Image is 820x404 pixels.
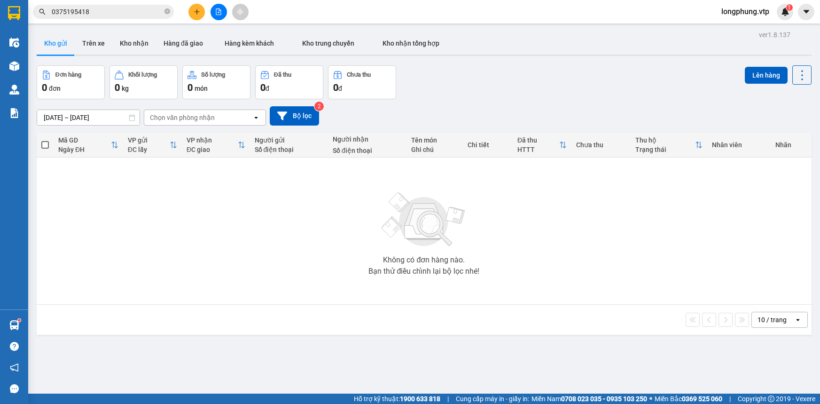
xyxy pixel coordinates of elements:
input: Tìm tên, số ĐT hoặc mã đơn [52,7,163,17]
div: Thu hộ [635,136,695,144]
button: Kho gửi [37,32,75,55]
img: warehouse-icon [9,38,19,48]
div: Nhân viên [712,141,766,149]
span: 0 [42,82,47,93]
div: Bạn thử điều chỉnh lại bộ lọc nhé! [368,268,479,275]
div: Ngày ĐH [58,146,111,153]
div: ver 1.8.137 [759,30,790,40]
div: Người gửi [255,136,324,144]
button: Khối lượng0kg [109,65,178,99]
span: Cung cấp máy in - giấy in: [456,394,529,404]
button: Bộ lọc [270,106,319,126]
div: Chi tiết [468,141,508,149]
span: file-add [215,8,222,15]
span: 0 [187,82,193,93]
span: Miền Nam [531,394,647,404]
div: Trạng thái [635,146,695,153]
th: Toggle SortBy [513,133,571,158]
img: warehouse-icon [9,61,19,71]
div: ĐC lấy [128,146,170,153]
div: VP nhận [187,136,237,144]
span: đơn [49,85,61,92]
img: icon-new-feature [781,8,789,16]
div: Không có đơn hàng nào. [383,256,465,264]
button: aim [232,4,249,20]
button: Số lượng0món [182,65,250,99]
button: Đã thu0đ [255,65,323,99]
input: Select a date range. [37,110,140,125]
span: 0 [260,82,266,93]
img: solution-icon [9,108,19,118]
span: Kho nhận tổng hợp [383,40,439,47]
span: 1 [788,4,791,11]
span: aim [237,8,243,15]
span: copyright [768,396,774,402]
button: Lên hàng [745,67,788,84]
div: Ghi chú [411,146,458,153]
sup: 1 [786,4,793,11]
th: Toggle SortBy [123,133,182,158]
span: | [447,394,449,404]
div: Mã GD [58,136,111,144]
span: ⚪️ [649,397,652,401]
div: Tên món [411,136,458,144]
sup: 2 [314,102,324,111]
div: Đã thu [517,136,559,144]
th: Toggle SortBy [631,133,708,158]
strong: 0369 525 060 [682,395,722,403]
img: warehouse-icon [9,320,19,330]
svg: open [794,316,802,324]
div: Số điện thoại [333,147,402,154]
button: Hàng đã giao [156,32,211,55]
span: close-circle [164,8,170,14]
th: Toggle SortBy [182,133,250,158]
span: Miền Bắc [655,394,722,404]
span: Hỗ trợ kỹ thuật: [354,394,440,404]
div: Số lượng [201,71,225,78]
div: Chưa thu [576,141,625,149]
span: caret-down [802,8,811,16]
span: notification [10,363,19,372]
div: HTTT [517,146,559,153]
span: | [729,394,731,404]
button: Đơn hàng0đơn [37,65,105,99]
button: plus [188,4,205,20]
span: close-circle [164,8,170,16]
button: Kho nhận [112,32,156,55]
div: Đã thu [274,71,291,78]
div: Người nhận [333,135,402,143]
div: Chưa thu [347,71,371,78]
button: file-add [211,4,227,20]
svg: open [252,114,260,121]
button: Trên xe [75,32,112,55]
span: 0 [333,82,338,93]
span: kg [122,85,129,92]
div: ĐC giao [187,146,237,153]
span: 0 [115,82,120,93]
strong: 1900 633 818 [400,395,440,403]
div: Số điện thoại [255,146,324,153]
div: Khối lượng [128,71,157,78]
button: Chưa thu0đ [328,65,396,99]
div: Đơn hàng [55,71,81,78]
th: Toggle SortBy [54,133,123,158]
div: Nhãn [775,141,807,149]
span: Kho trung chuyển [302,40,354,47]
div: 10 / trang [758,315,787,325]
strong: 0708 023 035 - 0935 103 250 [561,395,647,403]
span: đ [338,85,342,92]
img: logo-vxr [8,6,20,20]
span: Hàng kèm khách [225,40,274,47]
span: search [39,8,46,15]
img: warehouse-icon [9,85,19,95]
span: question-circle [10,342,19,351]
button: caret-down [798,4,814,20]
span: longphung.vtp [714,6,777,17]
span: món [195,85,208,92]
span: đ [266,85,269,92]
span: message [10,384,19,393]
span: plus [194,8,200,15]
img: svg+xml;base64,PHN2ZyBjbGFzcz0ibGlzdC1wbHVnX19zdmciIHhtbG5zPSJodHRwOi8vd3d3LnczLm9yZy8yMDAwL3N2Zy... [377,187,471,253]
sup: 1 [18,319,21,322]
div: VP gửi [128,136,170,144]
